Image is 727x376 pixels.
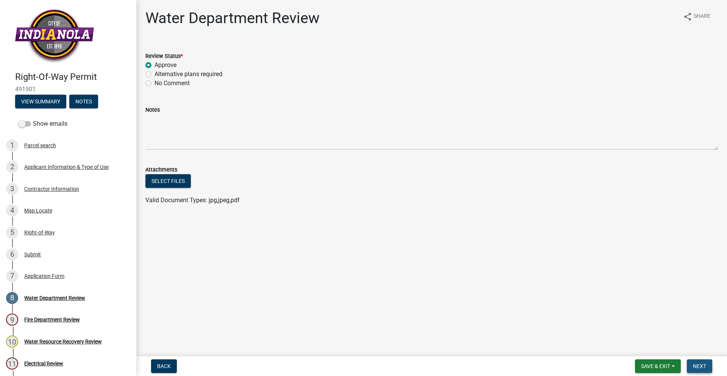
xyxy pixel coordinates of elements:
[24,143,56,148] div: Parcel search
[15,8,94,64] img: City of Indianola, Iowa
[24,252,41,257] div: Submit
[24,164,109,170] div: Applicant Information & Type of Use
[145,174,191,188] button: Select files
[24,273,64,279] div: Application Form
[145,54,183,59] label: Review Status
[145,9,320,27] h1: Water Department Review
[694,12,710,21] span: Share
[24,186,79,192] div: Contractor Information
[6,161,18,173] div: 2
[635,359,681,373] button: Save & Exit
[69,99,98,105] wm-modal-confirm: Notes
[145,108,160,113] label: Notes
[15,86,121,93] span: 491901
[145,167,177,173] label: Attachments
[24,339,102,344] div: Water Resource Recovery Review
[677,9,716,24] button: shareShare
[693,363,706,369] span: Next
[683,12,692,21] i: share
[154,79,190,88] label: No Comment
[6,139,18,151] div: 1
[145,197,240,204] span: Valid Document Types: jpg,jpeg,pdf
[15,99,66,105] wm-modal-confirm: Summary
[15,72,130,83] h4: Right-Of-Way Permit
[157,363,171,369] span: Back
[6,357,18,370] div: 11
[6,335,18,348] div: 10
[6,226,18,239] div: 5
[24,317,80,322] div: Fire Department Review
[6,204,18,217] div: 4
[6,183,18,195] div: 3
[6,248,18,261] div: 6
[6,292,18,304] div: 8
[69,95,98,108] button: Notes
[641,363,670,369] span: Save & Exit
[6,314,18,326] div: 9
[18,119,67,128] label: Show emails
[151,359,177,373] button: Back
[154,70,222,79] label: Alternative plans required
[687,359,712,373] button: Next
[24,295,85,301] div: Water Department Review
[24,208,52,213] div: Map Locate
[24,361,63,366] div: Electrical Review
[154,61,176,70] label: Approve
[15,95,66,108] button: View Summary
[6,270,18,282] div: 7
[24,230,55,235] div: Right-of-Way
